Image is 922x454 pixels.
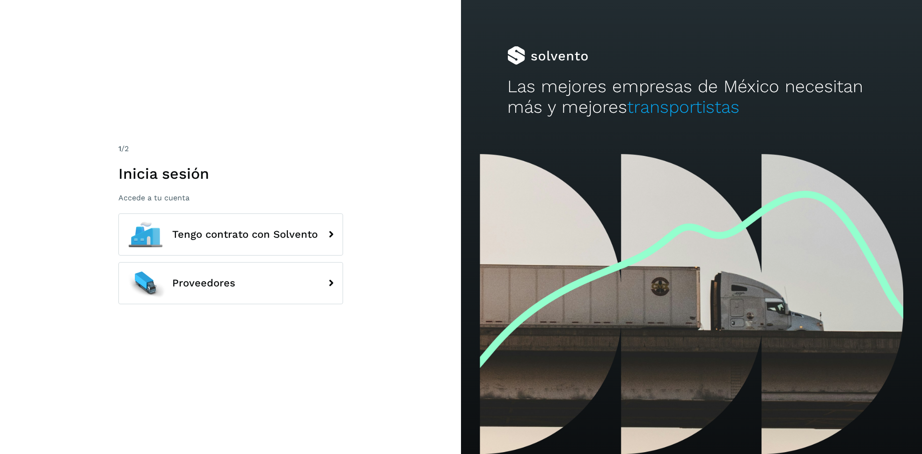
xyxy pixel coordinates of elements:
p: Accede a tu cuenta [118,193,343,202]
h1: Inicia sesión [118,165,343,183]
span: Proveedores [172,278,235,289]
button: Tengo contrato con Solvento [118,213,343,256]
h2: Las mejores empresas de México necesitan más y mejores [507,76,876,118]
span: 1 [118,144,121,153]
span: transportistas [627,97,739,117]
button: Proveedores [118,262,343,304]
div: /2 [118,143,343,154]
span: Tengo contrato con Solvento [172,229,318,240]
